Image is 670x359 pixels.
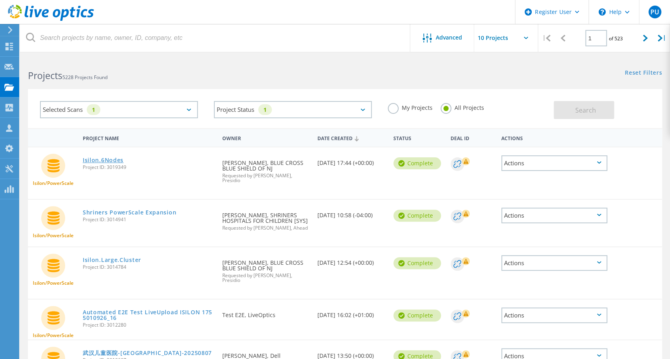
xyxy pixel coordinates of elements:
span: Requested by [PERSON_NAME], Ahead [222,226,309,230]
label: All Projects [441,103,484,111]
span: Search [575,106,596,115]
div: Complete [393,257,441,269]
div: Deal Id [447,130,497,145]
div: Date Created [313,130,389,145]
a: Shriners PowerScale Expansion [83,210,176,215]
a: Live Optics Dashboard [8,17,94,22]
div: Actions [497,130,611,145]
div: Owner [218,130,313,145]
span: Isilon/PowerScale [33,333,74,338]
a: Isilon.6Nodes [83,157,124,163]
div: Selected Scans [40,101,198,118]
div: [PERSON_NAME], SHRINERS HOSPITALS FOR CHILDREN [SYS] [218,200,313,238]
div: Actions [501,208,607,223]
div: Actions [501,307,607,323]
input: Search projects by name, owner, ID, company, etc [20,24,411,52]
div: Test E2E, LiveOptics [218,299,313,326]
span: PU [650,9,659,15]
div: Actions [501,155,607,171]
div: | [654,24,670,52]
a: 武汉儿童医院-[GEOGRAPHIC_DATA]-20250807 [83,350,212,356]
label: My Projects [388,103,433,111]
div: [DATE] 17:44 (+00:00) [313,147,389,174]
div: 1 [87,104,100,115]
div: Actions [501,255,607,271]
div: [DATE] 12:54 (+00:00) [313,247,389,274]
div: Complete [393,309,441,321]
span: Project ID: 3019349 [83,165,214,170]
span: of 523 [609,35,623,42]
div: 1 [258,104,272,115]
div: [PERSON_NAME], BLUE CROSS BLUE SHIELD OF NJ [218,147,313,191]
a: Reset Filters [625,70,662,77]
div: Project Status [214,101,372,118]
span: Advanced [436,35,462,40]
span: Isilon/PowerScale [33,281,74,286]
b: Projects [28,69,62,82]
span: Project ID: 3014941 [83,217,214,222]
a: Isilon.Large.Cluster [83,257,141,263]
span: Requested by [PERSON_NAME], Presidio [222,173,309,183]
div: Status [389,130,447,145]
svg: \n [598,8,606,16]
div: Project Name [79,130,218,145]
span: Project ID: 3012280 [83,323,214,327]
div: | [538,24,554,52]
span: Isilon/PowerScale [33,233,74,238]
span: Requested by [PERSON_NAME], Presidio [222,273,309,283]
span: Project ID: 3014784 [83,265,214,270]
div: [PERSON_NAME], BLUE CROSS BLUE SHIELD OF NJ [218,247,313,291]
button: Search [554,101,614,119]
span: Isilon/PowerScale [33,181,74,186]
a: Automated E2E Test LiveUpload ISILON 1755010926_16 [83,309,214,321]
div: Complete [393,210,441,222]
span: 5228 Projects Found [62,74,108,81]
div: Complete [393,157,441,169]
div: [DATE] 10:58 (-04:00) [313,200,389,226]
div: [DATE] 16:02 (+01:00) [313,299,389,326]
